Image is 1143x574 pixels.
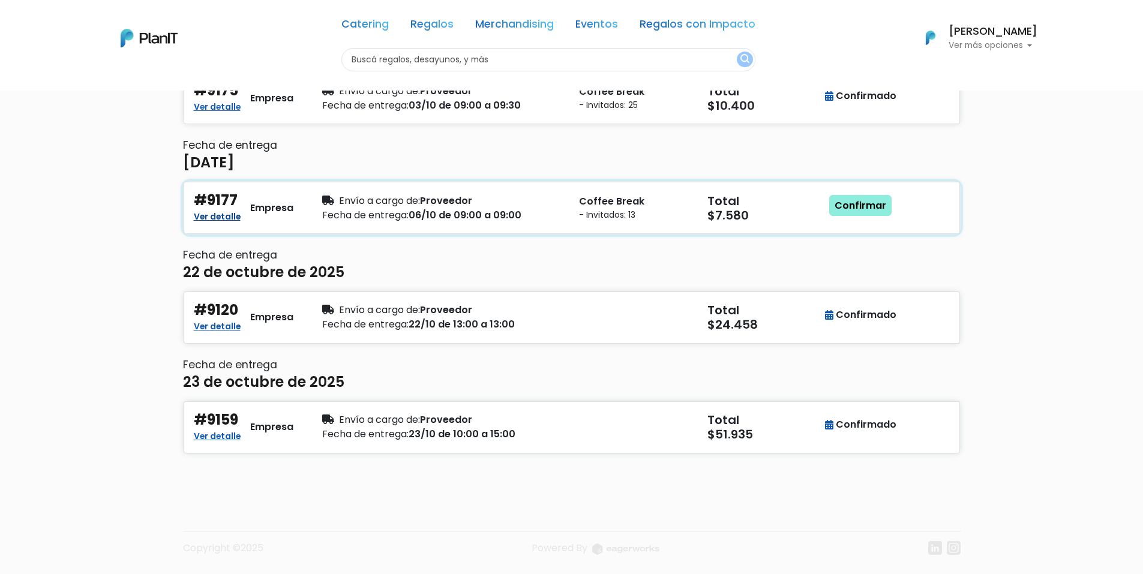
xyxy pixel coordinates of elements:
[707,84,819,98] h5: Total
[579,194,693,209] p: Coffee Break
[707,317,821,332] h5: $24.458
[250,201,293,215] div: Empresa
[322,84,565,98] div: Proveedor
[579,209,693,221] small: - Invitados: 13
[121,29,178,47] img: PlanIt Logo
[322,317,565,332] div: 22/10 de 13:00 a 13:00
[339,413,420,426] span: Envío a cargo de:
[183,139,961,152] h6: Fecha de entrega
[410,19,454,34] a: Regalos
[322,427,409,441] span: Fecha de entrega:
[579,85,693,99] p: Coffee Break
[322,208,409,222] span: Fecha de entrega:
[949,26,1037,37] h6: [PERSON_NAME]
[707,98,821,113] h5: $10.400
[183,181,961,235] button: #9177 Ver detalle Empresa Envío a cargo de:Proveedor Fecha de entrega:06/10 de 09:00 a 09:00 Coff...
[339,194,420,208] span: Envío a cargo de:
[640,19,755,34] a: Regalos con Impacto
[322,413,565,427] div: Proveedor
[532,541,587,555] span: translation missing: es.layouts.footer.powered_by
[322,427,565,441] div: 23/10 de 10:00 a 15:00
[532,541,659,564] a: Powered By
[829,195,892,217] a: Confirmar
[341,19,389,34] a: Catering
[250,310,293,324] div: Empresa
[707,303,819,317] h5: Total
[339,84,420,98] span: Envío a cargo de:
[707,208,821,223] h5: $7.580
[194,318,241,332] a: Ver detalle
[322,208,565,223] div: 06/10 de 09:00 a 09:00
[194,208,241,223] a: Ver detalle
[339,303,420,317] span: Envío a cargo de:
[825,417,896,432] div: Confirmado
[707,413,819,427] h5: Total
[183,264,344,281] h4: 22 de octubre de 2025
[62,11,173,35] div: ¿Necesitás ayuda?
[194,302,238,319] h4: #9120
[183,401,961,454] button: #9159 Ver detalle Empresa Envío a cargo de:Proveedor Fecha de entrega:23/10 de 10:00 a 15:00 Tota...
[341,48,755,71] input: Buscá regalos, desayunos, y más
[194,98,241,113] a: Ver detalle
[910,22,1037,53] button: PlanIt Logo [PERSON_NAME] Ver más opciones
[322,98,409,112] span: Fecha de entrega:
[322,194,565,208] div: Proveedor
[250,91,293,106] div: Empresa
[250,420,293,434] div: Empresa
[949,41,1037,50] p: Ver más opciones
[592,543,659,555] img: logo_eagerworks-044938b0bf012b96b195e05891a56339191180c2d98ce7df62ca656130a436fa.svg
[183,249,961,262] h6: Fecha de entrega
[575,19,618,34] a: Eventos
[917,25,944,51] img: PlanIt Logo
[183,154,235,172] h4: [DATE]
[947,541,961,555] img: instagram-7ba2a2629254302ec2a9470e65da5de918c9f3c9a63008f8abed3140a32961bf.svg
[194,192,238,209] h4: #9177
[194,428,241,442] a: Ver detalle
[707,427,821,441] h5: $51.935
[322,303,565,317] div: Proveedor
[579,99,693,112] small: - Invitados: 25
[183,374,344,391] h4: 23 de octubre de 2025
[183,291,961,344] button: #9120 Ver detalle Empresa Envío a cargo de:Proveedor Fecha de entrega:22/10 de 13:00 a 13:00 Tota...
[475,19,554,34] a: Merchandising
[194,411,238,429] h4: #9159
[194,82,238,100] h4: #9175
[183,71,961,125] button: #9175 Ver detalle Empresa Envío a cargo de:Proveedor Fecha de entrega:03/10 de 09:00 a 09:30 Coff...
[322,317,409,331] span: Fecha de entrega:
[183,541,263,564] p: Copyright ©2025
[183,359,961,371] h6: Fecha de entrega
[707,194,819,208] h5: Total
[928,541,942,555] img: linkedin-cc7d2dbb1a16aff8e18f147ffe980d30ddd5d9e01409788280e63c91fc390ff4.svg
[825,308,896,322] div: Confirmado
[740,54,749,65] img: search_button-432b6d5273f82d61273b3651a40e1bd1b912527efae98b1b7a1b2c0702e16a8d.svg
[825,89,896,103] div: Confirmado
[322,98,565,113] div: 03/10 de 09:00 a 09:30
